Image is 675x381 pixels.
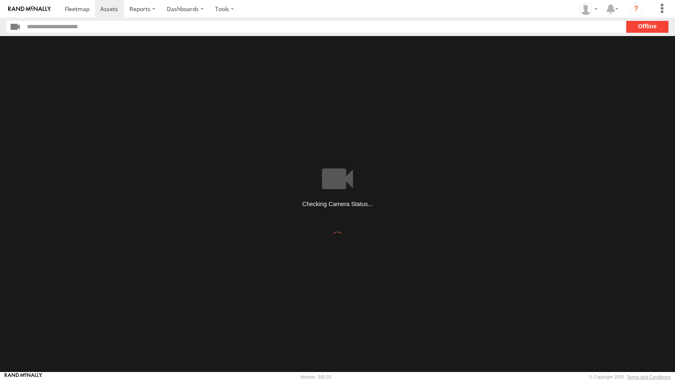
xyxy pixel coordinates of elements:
div: Ben Young [577,3,600,15]
a: Terms and Conditions [627,374,670,379]
div: © Copyright 2025 - [589,374,670,379]
div: Version: 305.03 [300,374,331,379]
i: ? [630,2,643,16]
a: Visit our Website [5,373,42,381]
img: rand-logo.svg [8,6,51,12]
